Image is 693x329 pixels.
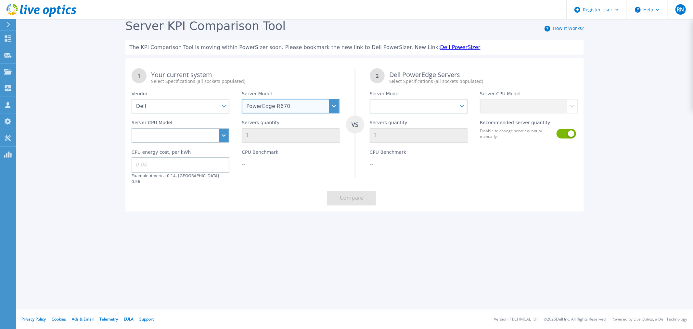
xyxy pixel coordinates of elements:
span: RN [677,7,684,12]
label: Example America 0.14, [GEOGRAPHIC_DATA] 0.56 [132,174,219,184]
label: Server CPU Model [480,91,520,99]
label: Servers quantity [370,120,407,128]
tspan: 1 [138,72,141,79]
label: CPU Benchmark [370,150,406,157]
label: Disable to change server quantity manually. [480,128,553,139]
div: Select Specifications (all sockets populated) [389,78,578,85]
label: Server CPU Model [132,120,172,128]
input: 0.00 [132,157,229,172]
div: Dell PowerEdge Servers [389,72,578,85]
label: CPU energy cost, per kWh [132,150,191,157]
label: Servers quantity [242,120,279,128]
div: -- [370,161,468,167]
a: Cookies [52,316,66,322]
div: Select Specifications (all sockets populated) [151,78,340,85]
label: Vendor [132,91,148,99]
label: Recommended server quantity [480,120,550,128]
a: Telemetry [99,316,118,322]
label: Server Model [242,91,272,99]
label: CPU Benchmark [242,150,278,157]
button: Compare [327,191,376,205]
a: Privacy Policy [21,316,46,322]
tspan: VS [351,121,358,128]
div: Your current system [151,72,340,85]
a: EULA [124,316,134,322]
a: Ads & Email [72,316,94,322]
span: Server KPI Comparison Tool [125,19,286,33]
li: Version: [TECHNICAL_ID] [494,317,538,322]
li: © 2025 Dell Inc. All Rights Reserved [544,317,606,322]
a: How It Works? [553,25,584,31]
a: Support [139,316,154,322]
label: Server Model [370,91,400,99]
li: Powered by Live Optics, a Dell Technology [611,317,687,322]
span: The KPI Comparison Tool is moving within PowerSizer soon. Please bookmark the new link to Dell Po... [129,44,440,50]
a: Dell PowerSizer [440,44,481,50]
div: -- [242,161,340,167]
tspan: 2 [376,72,379,79]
